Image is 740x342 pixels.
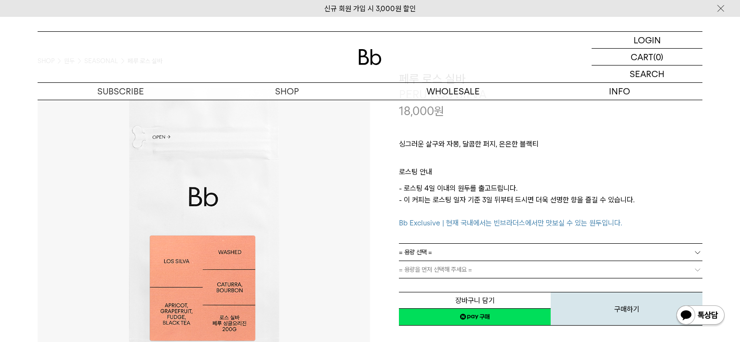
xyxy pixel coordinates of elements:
span: = 용량을 먼저 선택해 주세요 = [399,261,472,278]
a: 신규 회원 가입 시 3,000원 할인 [324,4,416,13]
img: 카카오톡 채널 1:1 채팅 버튼 [675,304,726,328]
img: 로고 [358,49,382,65]
a: SUBSCRIBE [38,83,204,100]
span: = 용량 선택 = [399,244,432,261]
p: ㅤ [399,155,702,166]
p: WHOLESALE [370,83,536,100]
p: SEARCH [630,66,664,82]
button: 구매하기 [551,292,702,326]
p: (0) [653,49,663,65]
p: CART [631,49,653,65]
a: 새창 [399,308,551,326]
p: 18,000 [399,103,444,119]
p: - 로스팅 4일 이내의 원두를 출고드립니다. - 이 커피는 로스팅 일자 기준 3일 뒤부터 드시면 더욱 선명한 향을 즐길 수 있습니다. [399,183,702,229]
button: 장바구니 담기 [399,292,551,309]
p: 싱그러운 살구와 자몽, 달콤한 퍼지, 은은한 블랙티 [399,138,702,155]
p: INFO [536,83,702,100]
a: LOGIN [592,32,702,49]
a: SHOP [204,83,370,100]
span: Bb Exclusive | 현재 국내에서는 빈브라더스에서만 맛보실 수 있는 원두입니다. [399,219,622,227]
a: CART (0) [592,49,702,66]
p: 로스팅 안내 [399,166,702,183]
p: LOGIN [634,32,661,48]
span: 원 [434,104,444,118]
